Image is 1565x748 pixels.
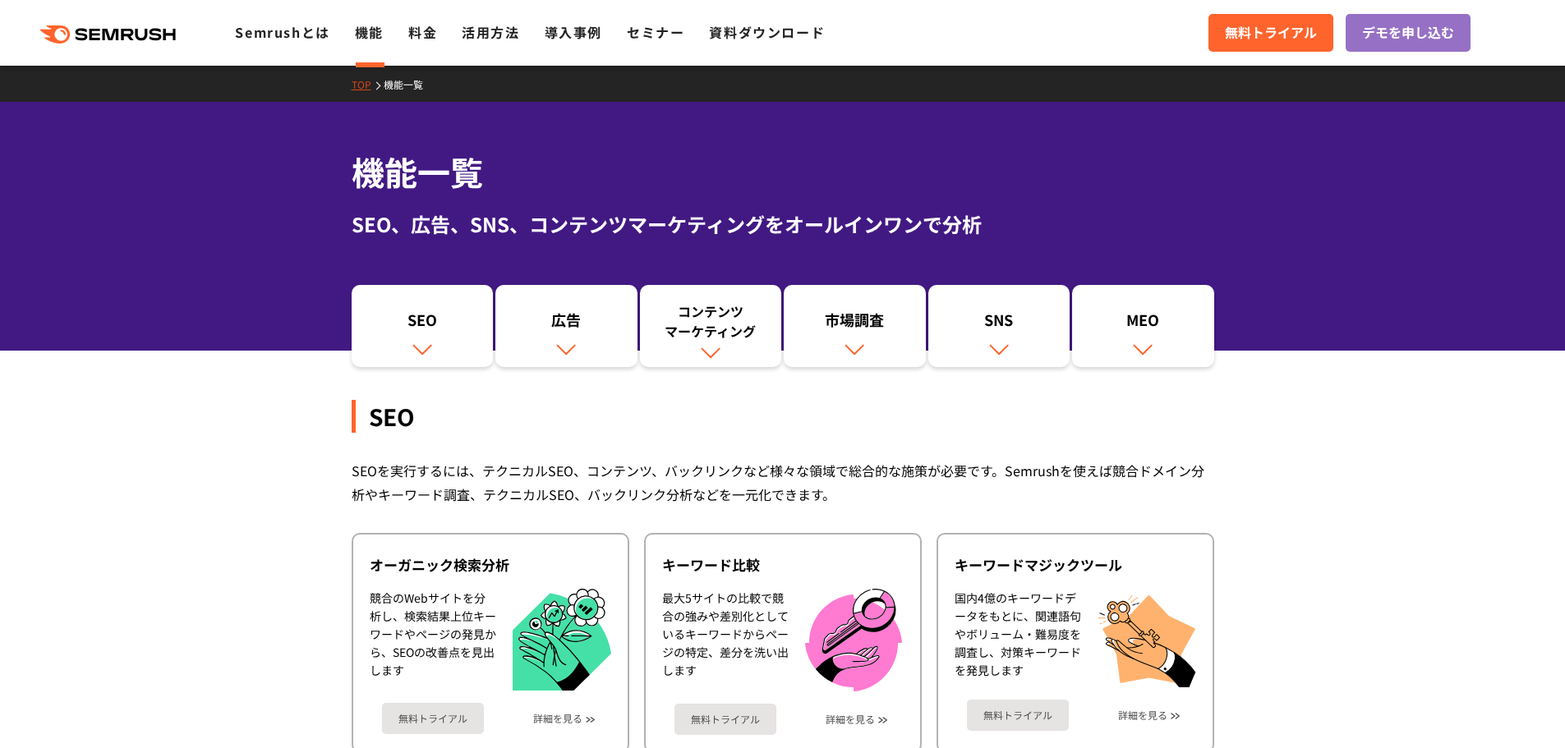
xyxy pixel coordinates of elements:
[662,555,904,575] div: キーワード比較
[928,285,1070,367] a: SNS
[1080,310,1206,337] div: MEO
[648,301,774,341] div: コンテンツ マーケティング
[352,148,1214,196] h1: 機能一覧
[370,589,496,691] div: 競合のWebサイトを分析し、検索結果上位キーワードやページの発見から、SEOの改善点を見出します
[235,22,329,42] a: Semrushとは
[1072,285,1214,367] a: MEO
[545,22,602,42] a: 導入事例
[495,285,638,367] a: 広告
[674,704,776,735] a: 無料トライアル
[784,285,926,367] a: 市場調査
[462,22,519,42] a: 活用方法
[370,555,611,575] div: オーガニック検索分析
[1118,709,1167,721] a: 詳細を見る
[1225,22,1317,44] span: 無料トライアル
[360,310,486,337] div: SEO
[937,310,1062,337] div: SNS
[955,589,1081,687] div: 国内4億のキーワードデータをもとに、関連語句やボリューム・難易度を調査し、対策キーワードを発見します
[504,310,629,337] div: 広告
[826,714,875,725] a: 詳細を見る
[533,713,582,724] a: 詳細を見る
[1346,14,1471,52] a: デモを申し込む
[352,400,1214,433] div: SEO
[967,700,1069,731] a: 無料トライアル
[1098,589,1196,687] img: キーワードマジックツール
[384,77,435,91] a: 機能一覧
[513,589,611,691] img: オーガニック検索分析
[627,22,684,42] a: セミナー
[382,703,484,734] a: 無料トライアル
[792,310,918,337] div: 市場調査
[955,555,1196,575] div: キーワードマジックツール
[352,77,384,91] a: TOP
[805,589,902,691] img: キーワード比較
[352,459,1214,507] div: SEOを実行するには、テクニカルSEO、コンテンツ、バックリンクなど様々な領域で総合的な施策が必要です。Semrushを使えば競合ドメイン分析やキーワード調査、テクニカルSEO、バックリンク分析...
[1362,22,1454,44] span: デモを申し込む
[408,22,437,42] a: 料金
[662,589,789,691] div: 最大5サイトの比較で競合の強みや差別化としているキーワードからページの特定、差分を洗い出します
[355,22,384,42] a: 機能
[352,285,494,367] a: SEO
[352,209,1214,239] div: SEO、広告、SNS、コンテンツマーケティングをオールインワンで分析
[709,22,825,42] a: 資料ダウンロード
[1208,14,1333,52] a: 無料トライアル
[640,285,782,367] a: コンテンツマーケティング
